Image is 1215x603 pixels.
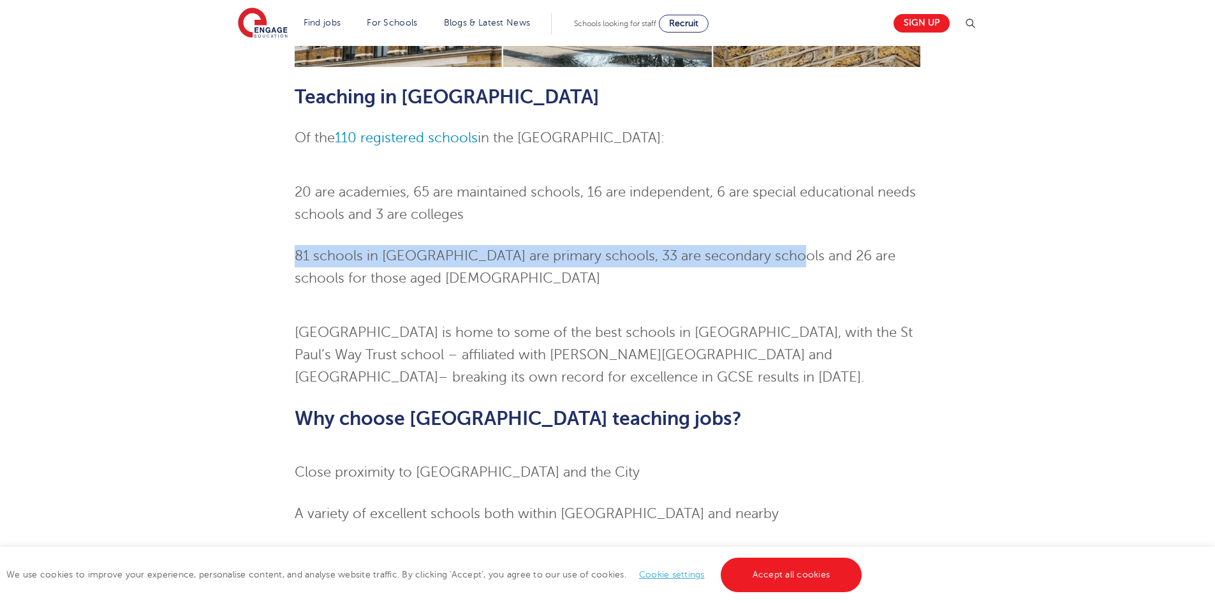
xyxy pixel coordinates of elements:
[304,18,341,27] a: Find jobs
[295,465,640,480] span: Close proximity to [GEOGRAPHIC_DATA] and the City
[295,506,779,521] span: A variety of excellent schools both within [GEOGRAPHIC_DATA] and nearby
[721,558,862,592] a: Accept all cookies
[295,248,895,286] span: 81 schools in [GEOGRAPHIC_DATA] are primary schools, 33 are secondary schools and 26 are schools ...
[639,570,705,579] a: Cookie settings
[295,86,600,108] span: Teaching in [GEOGRAPHIC_DATA]
[669,19,698,28] span: Recruit
[6,570,865,579] span: We use cookies to improve your experience, personalise content, and analyse website traffic. By c...
[574,19,656,28] span: Schools looking for staff
[659,15,709,33] a: Recruit
[238,8,288,40] img: Engage Education
[478,130,665,145] span: in the [GEOGRAPHIC_DATA]:
[894,14,950,33] a: Sign up
[295,325,913,385] span: [GEOGRAPHIC_DATA] is home to some of the best schools in [GEOGRAPHIC_DATA], with the St Paul’s Wa...
[444,18,531,27] a: Blogs & Latest News
[295,184,916,222] span: 20 are academies, 65 are maintained schools, 16 are independent, 6 are special educational needs ...
[367,18,417,27] a: For Schools
[295,130,335,145] span: Of the
[295,408,742,429] span: Why choose [GEOGRAPHIC_DATA] teaching jobs?
[335,130,478,145] a: 110 registered schools
[295,322,920,389] p: – breaking its own record for excellence in GCSE results in [DATE].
